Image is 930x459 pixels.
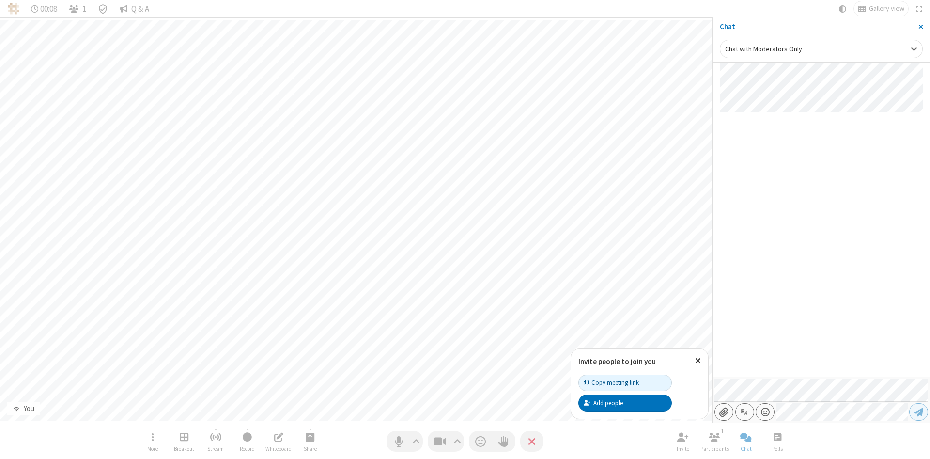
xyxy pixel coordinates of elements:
span: Gallery view [869,5,904,13]
button: Send message [909,403,928,421]
button: End or leave meeting [520,431,543,452]
img: QA Selenium DO NOT DELETE OR CHANGE [8,3,19,15]
span: 00:08 [40,4,57,14]
button: Copy meeting link [578,375,672,391]
span: 1 [82,4,86,14]
span: Record [240,446,255,452]
span: More [147,446,158,452]
button: Close sidebar [911,17,930,36]
div: Meeting details Encryption enabled [94,1,112,16]
span: Invite [677,446,689,452]
label: Invite people to join you [578,357,656,366]
button: Show formatting [735,403,754,421]
div: Copy meeting link [584,378,639,387]
span: Participants [700,446,729,452]
button: Mute (Alt+A) [387,431,423,452]
div: Timer [27,1,62,16]
button: Manage Breakout Rooms [170,427,199,455]
button: Close popover [688,349,708,373]
button: Invite participants (Alt+I) [668,427,697,455]
button: Open shared whiteboard [264,427,293,455]
button: Open participant list [65,1,90,16]
div: 1 [718,427,727,436]
button: Stop video (Alt+V) [428,431,464,452]
span: Whiteboard [265,446,292,452]
button: Raise hand [492,431,515,452]
button: Open participant list [700,427,729,455]
button: Fullscreen [912,1,927,16]
button: Close chat [731,427,760,455]
span: Chat [741,446,752,452]
button: Open menu [756,403,775,421]
span: Stream [207,446,224,452]
span: Share [304,446,317,452]
span: Breakout [174,446,194,452]
div: You [20,403,38,414]
span: Polls [772,446,783,452]
p: Chat [720,21,911,32]
span: Chat with Moderators Only [725,45,802,53]
button: Add people [578,395,672,411]
button: Start recording [232,427,262,455]
button: Audio settings [410,431,423,452]
button: Q & A [116,1,153,16]
span: Q & A [131,4,149,14]
button: Video setting [451,431,464,452]
button: Start sharing [295,427,325,455]
button: Using system theme [835,1,851,16]
button: Start streaming [201,427,230,455]
button: Change layout [854,1,908,16]
button: Open menu [138,427,167,455]
button: Open poll [763,427,792,455]
button: Send a reaction [469,431,492,452]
